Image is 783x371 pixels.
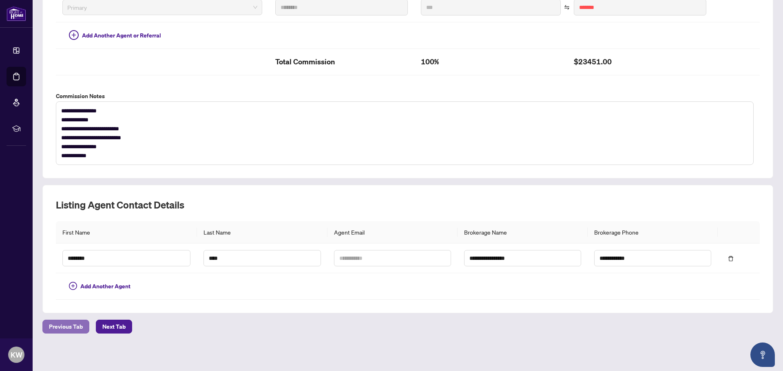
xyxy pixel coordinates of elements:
th: First Name [56,221,197,244]
span: plus-circle [69,282,77,290]
th: Brokerage Phone [588,221,718,244]
button: Open asap [750,342,775,367]
button: Next Tab [96,320,132,334]
h2: Listing Agent Contact Details [56,198,760,211]
label: Commission Notes [56,92,760,101]
span: Add Another Agent [80,282,130,291]
span: delete [728,256,734,261]
span: swap [564,4,570,10]
h2: 100% [421,55,561,68]
span: Next Tab [102,320,126,333]
span: Previous Tab [49,320,83,333]
button: Previous Tab [42,320,89,334]
span: KW [11,349,22,360]
span: Primary [67,1,257,13]
th: Brokerage Name [458,221,588,244]
img: logo [7,6,26,21]
span: Add Another Agent or Referral [82,31,161,40]
span: plus-circle [69,30,79,40]
h2: Total Commission [275,55,408,68]
th: Agent Email [327,221,458,244]
th: Last Name [197,221,327,244]
button: Add Another Agent [62,280,137,293]
h2: $23451.00 [574,55,706,68]
button: Add Another Agent or Referral [62,29,168,42]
